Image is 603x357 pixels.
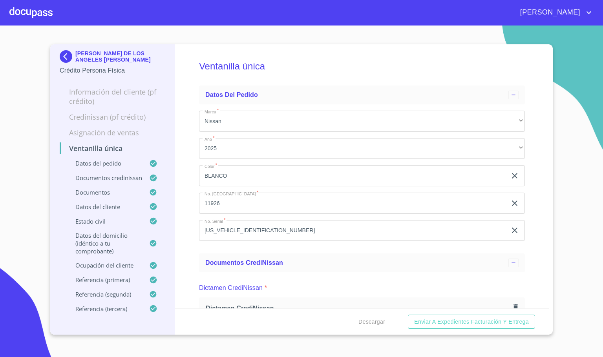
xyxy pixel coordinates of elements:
p: Crédito Persona Física [60,66,165,75]
p: Ocupación del Cliente [60,261,149,269]
button: clear input [510,199,519,208]
span: Dictamen CrediNissan [206,304,510,312]
div: 2025 [199,138,525,159]
p: Datos del pedido [60,159,149,167]
button: Descargar [355,315,388,329]
img: Docupass spot blue [60,50,75,63]
p: Documentos CrediNissan [60,174,149,182]
button: clear input [510,171,519,180]
p: Información del cliente (PF crédito) [60,87,165,106]
p: Datos del domicilio (idéntico a tu comprobante) [60,231,149,255]
p: Documentos [60,188,149,196]
span: Documentos CrediNissan [205,259,283,266]
span: [PERSON_NAME] [514,6,584,19]
button: Enviar a Expedientes Facturación y Entrega [408,315,535,329]
p: Asignación de Ventas [60,128,165,137]
p: Referencia (primera) [60,276,149,284]
div: Documentos CrediNissan [199,253,525,272]
p: Datos del cliente [60,203,149,211]
div: Nissan [199,111,525,132]
p: Referencia (segunda) [60,290,149,298]
p: Estado Civil [60,217,149,225]
div: Datos del pedido [199,86,525,104]
p: Ventanilla única [60,144,165,153]
button: account of current user [514,6,594,19]
span: Enviar a Expedientes Facturación y Entrega [414,317,529,327]
p: Credinissan (PF crédito) [60,112,165,122]
h5: Ventanilla única [199,50,525,82]
p: Referencia (tercera) [60,305,149,313]
span: Datos del pedido [205,91,258,98]
p: Dictamen CrediNissan [199,283,263,293]
div: [PERSON_NAME] DE LOS ANGELES [PERSON_NAME] [60,50,165,66]
button: clear input [510,226,519,235]
p: [PERSON_NAME] DE LOS ANGELES [PERSON_NAME] [75,50,165,63]
span: Descargar [358,317,385,327]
